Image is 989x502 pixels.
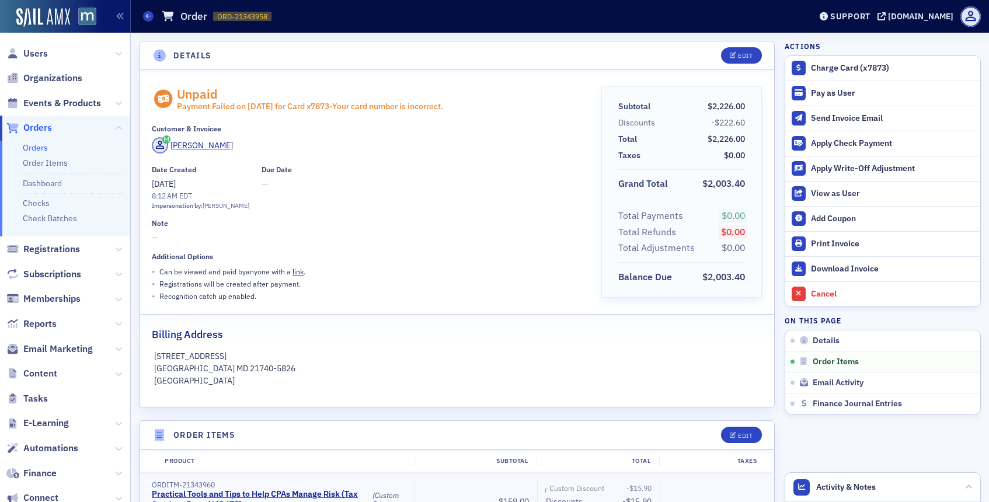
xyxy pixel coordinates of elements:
div: Cancel [811,289,974,299]
a: Dashboard [23,178,62,189]
span: $2,003.40 [702,271,745,283]
span: Content [23,367,57,380]
span: Organizations [23,72,82,85]
div: Customer & Invoicee [152,124,221,133]
div: Discounts [618,117,655,129]
span: -$15.90 [626,483,652,493]
span: $0.00 [722,242,745,253]
span: $2,003.40 [702,177,745,189]
span: Registrations [23,243,80,256]
span: E-Learning [23,417,69,430]
div: Total Payments [618,209,683,223]
div: [DOMAIN_NAME] [888,11,953,22]
span: • [152,290,155,302]
a: Email Marketing [6,343,93,355]
a: E-Learning [6,417,69,430]
div: Send Invoice Email [811,113,974,124]
span: Custom Discount [549,483,608,493]
div: Taxes [659,456,765,466]
h1: Order [180,9,207,23]
a: Tasks [6,392,48,405]
button: View as User [785,181,980,206]
div: Support [830,11,870,22]
p: [STREET_ADDRESS] [154,350,760,362]
button: Send Invoice Email [785,106,980,131]
button: Add Coupon [785,206,980,231]
p: Registrations will be created after payment. [159,278,301,289]
div: Subtotal [414,456,537,466]
div: [PERSON_NAME] [203,201,249,211]
span: EDT [177,191,192,200]
div: Print Invoice [811,239,974,249]
div: Subtotal [618,100,650,113]
span: Details [813,336,840,346]
div: Unpaid [177,86,443,112]
div: Total [618,133,637,145]
span: Total Adjustments [618,241,699,255]
h4: Order Items [173,429,235,441]
a: Orders [6,121,52,134]
div: Total Adjustments [618,241,695,255]
span: Finance Journal Entries [813,399,902,409]
span: Subtotal [618,100,654,113]
div: Pay as User [811,88,974,99]
span: Taxes [618,149,645,162]
span: Balance Due [618,270,676,284]
div: Total Refunds [618,225,676,239]
p: Can be viewed and paid by anyone with a . [159,266,305,277]
span: ORD-21343958 [217,12,267,22]
a: Checks [23,198,50,208]
h4: Details [173,50,212,62]
span: $2,226.00 [708,101,745,111]
div: Due Date [262,165,292,174]
span: Total Payments [618,209,687,223]
a: Finance [6,467,57,480]
div: Grand Total [618,177,668,191]
div: Additional Options [152,252,213,261]
span: Memberships [23,292,81,305]
div: Edit [738,53,753,59]
a: Order Items [23,158,68,168]
div: Add Coupon [811,214,974,224]
button: Edit [721,427,761,443]
img: SailAMX [78,8,96,26]
div: Payment Failed on [DATE] for Card x 7873 - Your card number is incorrect. [177,102,443,112]
span: $2,226.00 [708,134,745,144]
a: [PERSON_NAME] [152,137,233,154]
span: • [152,278,155,290]
button: [DOMAIN_NAME] [877,12,957,20]
span: $0.00 [722,210,745,221]
span: Impersonation by: [152,201,203,210]
span: [DATE] [152,179,176,189]
div: Charge Card (x7873) [811,63,974,74]
span: Events & Products [23,97,101,110]
button: Apply Check Payment [785,131,980,156]
p: Recognition catch up enabled. [159,291,256,301]
a: link [292,267,304,276]
a: Content [6,367,57,380]
a: Download Invoice [785,256,980,281]
div: Download Invoice [811,264,974,274]
button: Pay as User [785,81,980,106]
a: Print Invoice [785,231,980,256]
time: 8:12 AM [152,191,177,200]
button: Cancel [785,281,980,306]
span: Total [618,133,641,145]
div: Product [156,456,414,466]
span: — [262,178,292,190]
a: Automations [6,442,78,455]
h4: Actions [785,41,821,51]
img: SailAMX [16,8,70,27]
span: Email Marketing [23,343,93,355]
span: Subscriptions [23,268,81,281]
span: Total Refunds [618,225,680,239]
span: $0.00 [724,150,745,161]
span: $0.00 [721,226,745,238]
p: [GEOGRAPHIC_DATA] MD 21740-5826 [154,362,760,375]
span: Discounts [618,117,659,129]
div: [PERSON_NAME] [170,140,233,152]
div: Apply Check Payment [811,138,974,149]
div: Edit [738,433,753,439]
div: Apply Write-Off Adjustment [811,163,974,174]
